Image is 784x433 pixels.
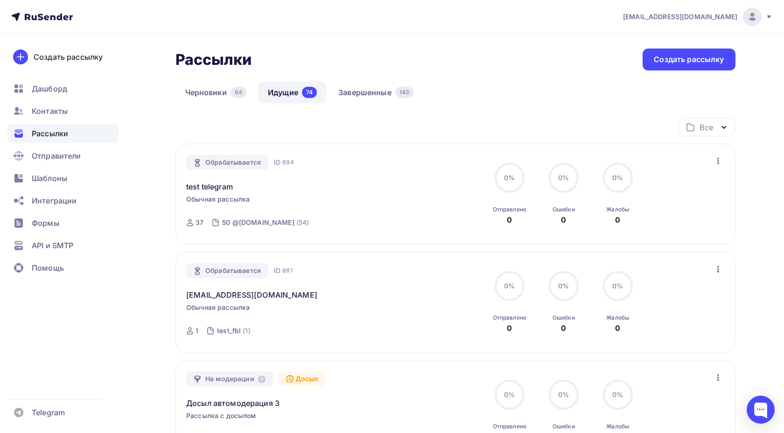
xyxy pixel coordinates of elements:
[329,82,423,103] a: Завершенные143
[395,87,413,98] div: 143
[615,322,620,334] div: 0
[7,79,119,98] a: Дашборд
[32,407,65,418] span: Telegram
[606,423,629,430] div: Жалобы
[679,118,735,136] button: Все
[654,54,724,65] div: Создать рассылку
[258,82,327,103] a: Идущие74
[32,240,73,251] span: API и SMTP
[296,218,309,227] div: (54)
[221,215,310,230] a: 50 @[DOMAIN_NAME] (54)
[32,262,64,273] span: Помощь
[32,83,67,94] span: Дашборд
[623,7,773,26] a: [EMAIL_ADDRESS][DOMAIN_NAME]
[175,50,252,69] h2: Рассылки
[493,314,526,321] div: Отправлено
[186,303,250,312] span: Обычная рассылка
[196,326,198,335] div: 1
[493,423,526,430] div: Отправлено
[561,322,566,334] div: 0
[612,174,623,182] span: 0%
[7,214,119,232] a: Формы
[243,326,250,335] div: (1)
[7,102,119,120] a: Контакты
[302,87,317,98] div: 74
[216,323,252,338] a: test_fbl (1)
[558,174,569,182] span: 0%
[32,195,77,206] span: Интеграции
[186,289,317,300] a: [EMAIL_ADDRESS][DOMAIN_NAME]
[504,391,515,398] span: 0%
[606,206,629,213] div: Жалобы
[175,82,257,103] a: Черновики64
[612,391,623,398] span: 0%
[279,371,326,386] div: Досыл
[186,411,256,420] span: Рассылка с досылом
[606,314,629,321] div: Жалобы
[700,122,713,133] div: Все
[493,206,526,213] div: Отправлено
[274,158,280,167] span: ID
[196,218,203,227] div: 37
[623,12,737,21] span: [EMAIL_ADDRESS][DOMAIN_NAME]
[32,105,68,117] span: Контакты
[558,282,569,290] span: 0%
[186,371,273,386] div: На модерации
[274,266,280,275] span: ID
[507,322,512,334] div: 0
[504,174,515,182] span: 0%
[561,214,566,225] div: 0
[186,155,268,170] a: Обрабатывается
[7,124,119,143] a: Рассылки
[553,423,575,430] div: Ошибки
[615,214,620,225] div: 0
[222,218,294,227] div: 50 @[DOMAIN_NAME]
[7,169,119,188] a: Шаблоны
[32,128,68,139] span: Рассылки
[558,391,569,398] span: 0%
[186,181,233,192] a: test telegram
[186,195,250,204] span: Обычная рассылка
[186,263,268,278] a: Обрабатывается
[32,173,67,184] span: Шаблоны
[282,266,292,275] span: 881
[282,158,294,167] span: 894
[507,214,512,225] div: 0
[32,150,81,161] span: Отправители
[612,282,623,290] span: 0%
[504,282,515,290] span: 0%
[7,147,119,165] a: Отправители
[186,398,280,409] span: Досыл автомодерация 3
[553,206,575,213] div: Ошибки
[217,326,241,335] div: test_fbl
[553,314,575,321] div: Ошибки
[34,51,103,63] div: Создать рассылку
[32,217,59,229] span: Формы
[231,87,246,98] div: 64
